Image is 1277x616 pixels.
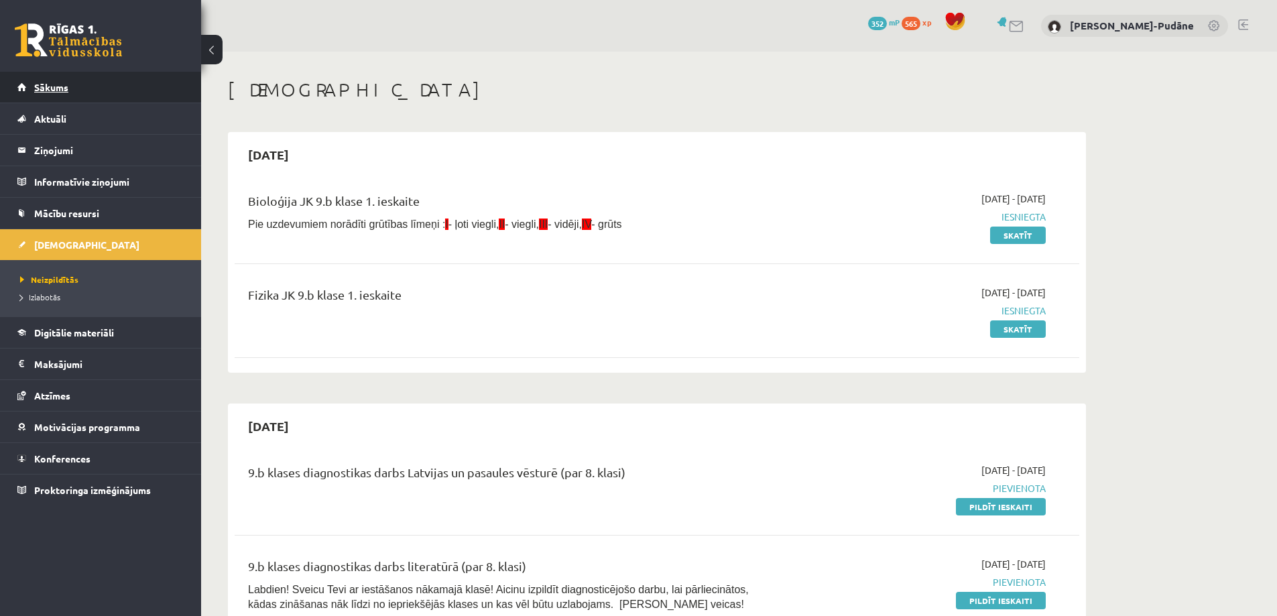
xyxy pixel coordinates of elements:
img: Līna Rodina-Pudāne [1048,20,1061,34]
a: [PERSON_NAME]-Pudāne [1070,19,1194,32]
legend: Ziņojumi [34,135,184,166]
span: 352 [868,17,887,30]
div: 9.b klases diagnostikas darbs literatūrā (par 8. klasi) [248,557,773,582]
span: IV [582,219,591,230]
a: Motivācijas programma [17,412,184,442]
span: Pievienota [793,481,1046,495]
a: Konferences [17,443,184,474]
a: Sākums [17,72,184,103]
span: Proktoringa izmēģinājums [34,484,151,496]
a: Digitālie materiāli [17,317,184,348]
div: 9.b klases diagnostikas darbs Latvijas un pasaules vēsturē (par 8. klasi) [248,463,773,488]
span: Digitālie materiāli [34,326,114,338]
span: Neizpildītās [20,274,78,285]
span: II [499,219,505,230]
span: Motivācijas programma [34,421,140,433]
a: Aktuāli [17,103,184,134]
a: Skatīt [990,227,1046,244]
span: Pievienota [793,575,1046,589]
span: [DATE] - [DATE] [981,463,1046,477]
span: Konferences [34,452,90,465]
span: [DEMOGRAPHIC_DATA] [34,239,139,251]
a: Pildīt ieskaiti [956,592,1046,609]
span: Aktuāli [34,113,66,125]
a: Ziņojumi [17,135,184,166]
span: Iesniegta [793,304,1046,318]
a: Neizpildītās [20,273,188,286]
span: III [539,219,548,230]
span: Iesniegta [793,210,1046,224]
span: Sākums [34,81,68,93]
span: [DATE] - [DATE] [981,192,1046,206]
span: Mācību resursi [34,207,99,219]
a: Rīgas 1. Tālmācības vidusskola [15,23,122,57]
a: 565 xp [902,17,938,27]
span: [DATE] - [DATE] [981,557,1046,571]
span: 565 [902,17,920,30]
a: Skatīt [990,320,1046,338]
span: I [445,219,448,230]
h2: [DATE] [235,410,302,442]
a: Maksājumi [17,349,184,379]
span: mP [889,17,900,27]
a: 352 mP [868,17,900,27]
a: Informatīvie ziņojumi [17,166,184,197]
div: Bioloģija JK 9.b klase 1. ieskaite [248,192,773,217]
a: [DEMOGRAPHIC_DATA] [17,229,184,260]
span: Labdien! Sveicu Tevi ar iestāšanos nākamajā klasē! Aicinu izpildīt diagnosticējošo darbu, lai pār... [248,584,749,610]
h2: [DATE] [235,139,302,170]
span: Izlabotās [20,292,60,302]
a: Izlabotās [20,291,188,303]
legend: Informatīvie ziņojumi [34,166,184,197]
a: Pildīt ieskaiti [956,498,1046,515]
span: Pie uzdevumiem norādīti grūtības līmeņi : - ļoti viegli, - viegli, - vidēji, - grūts [248,219,622,230]
legend: Maksājumi [34,349,184,379]
h1: [DEMOGRAPHIC_DATA] [228,78,1086,101]
span: xp [922,17,931,27]
span: Atzīmes [34,389,70,402]
a: Mācību resursi [17,198,184,229]
div: Fizika JK 9.b klase 1. ieskaite [248,286,773,310]
span: [DATE] - [DATE] [981,286,1046,300]
a: Proktoringa izmēģinājums [17,475,184,505]
a: Atzīmes [17,380,184,411]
